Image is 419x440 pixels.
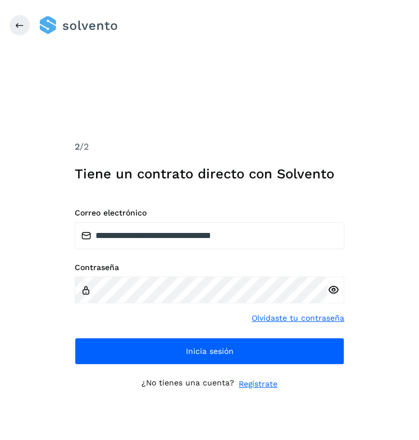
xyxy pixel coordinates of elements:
[75,141,80,152] span: 2
[75,208,344,218] label: Correo electrónico
[142,378,234,390] p: ¿No tienes una cuenta?
[75,166,344,182] h1: Tiene un contrato directo con Solvento
[239,378,277,390] a: Regístrate
[75,140,344,154] div: /2
[186,347,234,355] span: Inicia sesión
[252,312,344,324] a: Olvidaste tu contraseña
[75,338,344,365] button: Inicia sesión
[75,263,344,272] label: Contraseña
